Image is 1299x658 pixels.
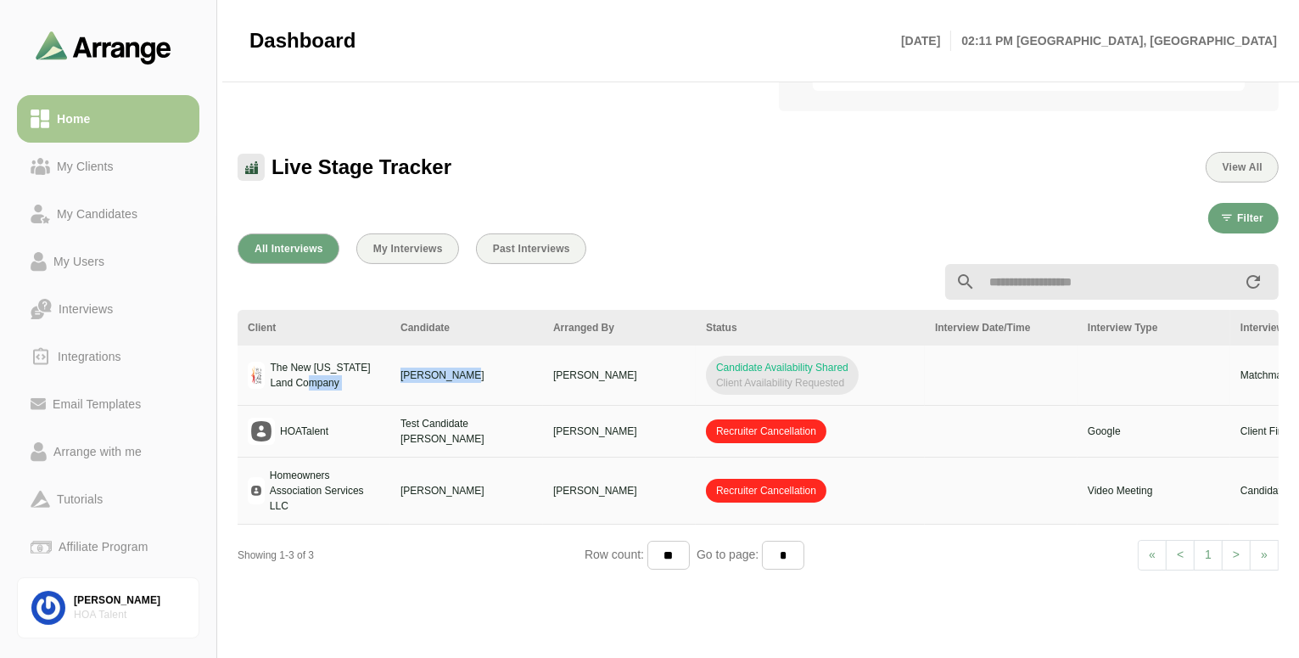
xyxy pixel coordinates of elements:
div: Tutorials [50,489,109,509]
div: Arranged By [553,320,686,335]
span: Live Stage Tracker [272,155,451,180]
p: [PERSON_NAME] [400,368,533,383]
span: View All [1222,161,1263,173]
button: Filter [1208,203,1279,233]
p: [DATE] [901,31,951,51]
span: Row count: [585,548,647,561]
div: Interviews [52,299,120,319]
button: All Interviews [238,233,339,264]
div: Interview Date/Time [935,320,1067,335]
span: All Interviews [254,243,323,255]
a: Tutorials [17,475,199,523]
p: Test Candidate [PERSON_NAME] [400,416,533,447]
div: Status [706,320,915,335]
span: Recruiter Cancellation [706,479,826,503]
a: My Users [17,238,199,285]
div: Showing 1-3 of 3 [238,548,585,563]
p: HOATalent [280,424,328,439]
button: View All [1206,152,1279,183]
a: Email Templates [17,380,199,428]
p: 02:11 PM [GEOGRAPHIC_DATA], [GEOGRAPHIC_DATA] [951,31,1277,51]
p: The New [US_STATE] Land Company [270,360,380,391]
button: Past Interviews [476,233,586,264]
div: Interview Type [1088,320,1220,335]
img: placeholder logo [248,418,275,445]
div: Integrations [51,346,128,367]
div: HOA Talent [74,608,185,622]
p: Google [1088,424,1220,439]
div: Arrange with me [47,441,148,462]
div: Client [248,320,380,335]
img: logo [248,362,265,389]
span: Recruiter Cancellation [706,419,826,443]
div: Home [50,109,97,129]
a: My Clients [17,143,199,190]
a: Interviews [17,285,199,333]
img: arrangeai-name-small-logo.4d2b8aee.svg [36,31,171,64]
p: [PERSON_NAME] [553,483,686,498]
button: My Interviews [356,233,459,264]
span: Client Availability Requested [706,356,859,395]
p: [PERSON_NAME] [400,483,533,498]
div: My Clients [50,156,120,177]
div: My Candidates [50,204,144,224]
div: Affiliate Program [52,537,154,557]
span: Candidate Availability Shared [716,362,848,374]
a: Affiliate Program [17,523,199,571]
a: My Candidates [17,190,199,238]
a: Integrations [17,333,199,380]
span: Past Interviews [492,243,570,255]
span: Go to page: [690,548,762,561]
p: [PERSON_NAME] [553,424,686,439]
p: Video Meeting [1088,483,1220,498]
span: Dashboard [249,28,356,53]
div: [PERSON_NAME] [74,593,185,608]
i: appended action [1243,272,1263,292]
div: Candidate [400,320,533,335]
p: Homeowners Association Services LLC [270,468,380,514]
div: Email Templates [46,394,148,414]
span: My Interviews [372,243,443,255]
a: Home [17,95,199,143]
a: Arrange with me [17,428,199,475]
img: placeholder logo [248,477,265,504]
a: [PERSON_NAME]HOA Talent [17,577,199,638]
div: My Users [47,251,111,272]
span: Filter [1236,212,1263,224]
p: [PERSON_NAME] [553,368,686,383]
